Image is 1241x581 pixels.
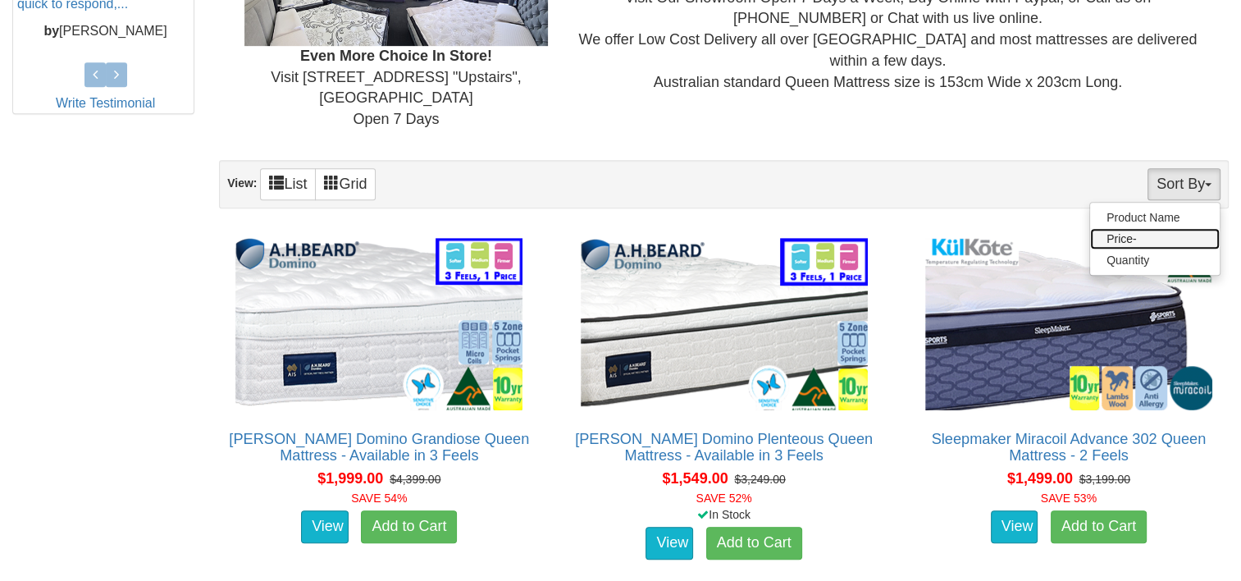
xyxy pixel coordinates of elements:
[315,168,376,200] a: Grid
[1007,470,1073,487] span: $1,499.00
[1051,510,1147,543] a: Add to Cart
[227,176,257,190] strong: View:
[1090,228,1220,249] a: Price-
[1041,492,1097,505] font: SAVE 53%
[260,168,316,200] a: List
[575,431,873,464] a: [PERSON_NAME] Domino Plenteous Queen Mattress - Available in 3 Feels
[921,234,1216,414] img: Sleepmaker Miracoil Advance 302 Queen Mattress - 2 Feels
[300,48,492,64] b: Even More Choice In Store!
[390,473,440,486] del: $4,399.00
[56,96,155,110] a: Write Testimonial
[696,492,751,505] font: SAVE 52%
[932,431,1207,464] a: Sleepmaker Miracoil Advance 302 Queen Mattress - 2 Feels
[301,510,349,543] a: View
[1147,168,1220,200] button: Sort By
[706,527,802,560] a: Add to Cart
[17,21,194,40] p: [PERSON_NAME]
[646,527,693,560] a: View
[662,470,728,487] span: $1,549.00
[734,473,785,486] del: $3,249.00
[560,506,887,523] div: In Stock
[577,234,872,414] img: A.H Beard Domino Plenteous Queen Mattress - Available in 3 Feels
[229,431,529,464] a: [PERSON_NAME] Domino Grandiose Queen Mattress - Available in 3 Feels
[991,510,1038,543] a: View
[1079,473,1130,486] del: $3,199.00
[43,23,59,37] b: by
[1090,249,1220,271] a: Quantity
[361,510,457,543] a: Add to Cart
[351,492,407,505] font: SAVE 54%
[231,234,527,414] img: A.H Beard Domino Grandiose Queen Mattress - Available in 3 Feels
[317,470,383,487] span: $1,999.00
[1090,207,1220,228] a: Product Name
